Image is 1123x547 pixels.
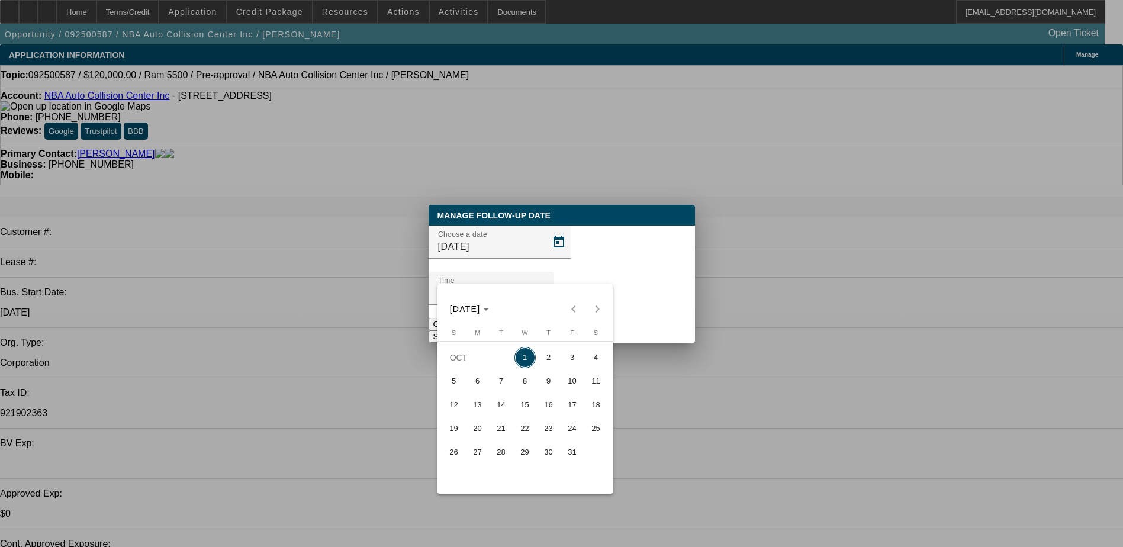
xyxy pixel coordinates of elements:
[562,347,583,368] span: 3
[594,329,598,336] span: S
[443,442,465,463] span: 26
[443,394,465,416] span: 12
[466,417,490,440] button: October 20, 2025
[585,371,607,392] span: 11
[466,440,490,464] button: October 27, 2025
[513,346,537,369] button: October 1, 2025
[443,418,465,439] span: 19
[514,394,536,416] span: 15
[513,417,537,440] button: October 22, 2025
[445,298,494,320] button: Choose month and year
[537,346,561,369] button: October 2, 2025
[467,394,488,416] span: 13
[514,371,536,392] span: 8
[584,346,608,369] button: October 4, 2025
[442,369,466,393] button: October 5, 2025
[514,442,536,463] span: 29
[537,440,561,464] button: October 30, 2025
[442,346,513,369] td: OCT
[538,347,559,368] span: 2
[442,417,466,440] button: October 19, 2025
[490,369,513,393] button: October 7, 2025
[538,418,559,439] span: 23
[467,418,488,439] span: 20
[490,393,513,417] button: October 14, 2025
[442,440,466,464] button: October 26, 2025
[585,394,607,416] span: 18
[584,417,608,440] button: October 25, 2025
[546,329,551,336] span: T
[514,347,536,368] span: 1
[450,304,481,314] span: [DATE]
[537,393,561,417] button: October 16, 2025
[537,417,561,440] button: October 23, 2025
[538,394,559,416] span: 16
[513,369,537,393] button: October 8, 2025
[562,371,583,392] span: 10
[475,329,480,336] span: M
[466,393,490,417] button: October 13, 2025
[585,418,607,439] span: 25
[443,371,465,392] span: 5
[491,394,512,416] span: 14
[499,329,503,336] span: T
[452,329,456,336] span: S
[562,442,583,463] span: 31
[561,346,584,369] button: October 3, 2025
[513,393,537,417] button: October 15, 2025
[442,393,466,417] button: October 12, 2025
[561,417,584,440] button: October 24, 2025
[467,442,488,463] span: 27
[561,369,584,393] button: October 10, 2025
[562,418,583,439] span: 24
[585,347,607,368] span: 4
[538,442,559,463] span: 30
[570,329,574,336] span: F
[561,440,584,464] button: October 31, 2025
[584,369,608,393] button: October 11, 2025
[467,371,488,392] span: 6
[466,369,490,393] button: October 6, 2025
[490,417,513,440] button: October 21, 2025
[538,371,559,392] span: 9
[537,369,561,393] button: October 9, 2025
[491,418,512,439] span: 21
[491,442,512,463] span: 28
[513,440,537,464] button: October 29, 2025
[584,393,608,417] button: October 18, 2025
[561,393,584,417] button: October 17, 2025
[490,440,513,464] button: October 28, 2025
[491,371,512,392] span: 7
[514,418,536,439] span: 22
[562,394,583,416] span: 17
[522,329,527,336] span: W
